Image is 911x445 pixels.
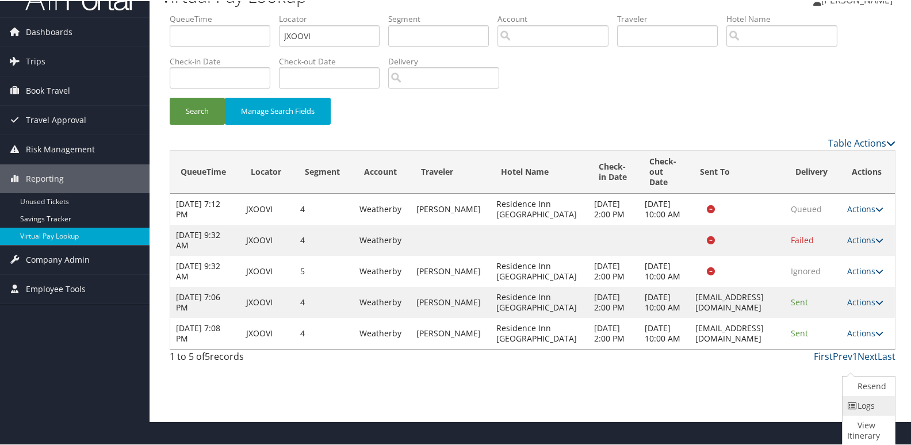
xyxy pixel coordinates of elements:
[791,327,808,337] span: Sent
[639,255,690,286] td: [DATE] 10:00 AM
[354,255,411,286] td: Weatherby
[294,286,354,317] td: 4
[294,255,354,286] td: 5
[847,264,883,275] a: Actions
[847,327,883,337] a: Actions
[26,75,70,104] span: Book Travel
[240,193,294,224] td: JXOOVI
[639,317,690,348] td: [DATE] 10:00 AM
[791,233,814,244] span: Failed
[639,149,690,193] th: Check-out Date: activate to sort column ascending
[814,349,833,362] a: First
[726,12,846,24] label: Hotel Name
[858,349,878,362] a: Next
[588,255,639,286] td: [DATE] 2:00 PM
[491,149,588,193] th: Hotel Name: activate to sort column ascending
[791,264,821,275] span: Ignored
[170,97,225,124] button: Search
[588,286,639,317] td: [DATE] 2:00 PM
[279,55,388,66] label: Check-out Date
[170,286,240,317] td: [DATE] 7:06 PM
[26,274,86,302] span: Employee Tools
[225,97,331,124] button: Manage Search Fields
[491,193,588,224] td: Residence Inn [GEOGRAPHIC_DATA]
[639,286,690,317] td: [DATE] 10:00 AM
[491,286,588,317] td: Residence Inn [GEOGRAPHIC_DATA]
[491,317,588,348] td: Residence Inn [GEOGRAPHIC_DATA]
[617,12,726,24] label: Traveler
[240,149,294,193] th: Locator: activate to sort column ascending
[354,149,411,193] th: Account: activate to sort column ascending
[354,286,411,317] td: Weatherby
[847,202,883,213] a: Actions
[240,224,294,255] td: JXOOVI
[170,317,240,348] td: [DATE] 7:08 PM
[26,163,64,192] span: Reporting
[491,255,588,286] td: Residence Inn [GEOGRAPHIC_DATA]
[785,149,841,193] th: Delivery: activate to sort column ascending
[588,193,639,224] td: [DATE] 2:00 PM
[828,136,895,148] a: Table Actions
[588,149,639,193] th: Check-in Date: activate to sort column ascending
[170,149,240,193] th: QueueTime: activate to sort column descending
[26,46,45,75] span: Trips
[843,415,892,444] a: View Itinerary
[170,55,279,66] label: Check-in Date
[388,55,508,66] label: Delivery
[170,193,240,224] td: [DATE] 7:12 PM
[294,149,354,193] th: Segment: activate to sort column ascending
[294,193,354,224] td: 4
[170,224,240,255] td: [DATE] 9:32 AM
[240,286,294,317] td: JXOOVI
[690,286,785,317] td: [EMAIL_ADDRESS][DOMAIN_NAME]
[690,149,785,193] th: Sent To: activate to sort column ascending
[791,296,808,306] span: Sent
[26,17,72,45] span: Dashboards
[170,12,279,24] label: QueueTime
[833,349,852,362] a: Prev
[411,317,491,348] td: [PERSON_NAME]
[411,193,491,224] td: [PERSON_NAME]
[26,134,95,163] span: Risk Management
[847,233,883,244] a: Actions
[791,202,822,213] span: Queued
[26,105,86,133] span: Travel Approval
[26,244,90,273] span: Company Admin
[170,348,338,368] div: 1 to 5 of records
[411,286,491,317] td: [PERSON_NAME]
[354,224,411,255] td: Weatherby
[205,349,210,362] span: 5
[294,317,354,348] td: 4
[354,193,411,224] td: Weatherby
[843,375,892,395] a: Resend
[388,12,497,24] label: Segment
[847,296,883,306] a: Actions
[639,193,690,224] td: [DATE] 10:00 AM
[843,395,892,415] a: Logs
[240,255,294,286] td: JXOOVI
[279,12,388,24] label: Locator
[294,224,354,255] td: 4
[497,12,617,24] label: Account
[240,317,294,348] td: JXOOVI
[878,349,895,362] a: Last
[588,317,639,348] td: [DATE] 2:00 PM
[852,349,858,362] a: 1
[170,255,240,286] td: [DATE] 9:32 AM
[690,317,785,348] td: [EMAIL_ADDRESS][DOMAIN_NAME]
[841,149,895,193] th: Actions
[354,317,411,348] td: Weatherby
[411,149,491,193] th: Traveler: activate to sort column ascending
[411,255,491,286] td: [PERSON_NAME]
